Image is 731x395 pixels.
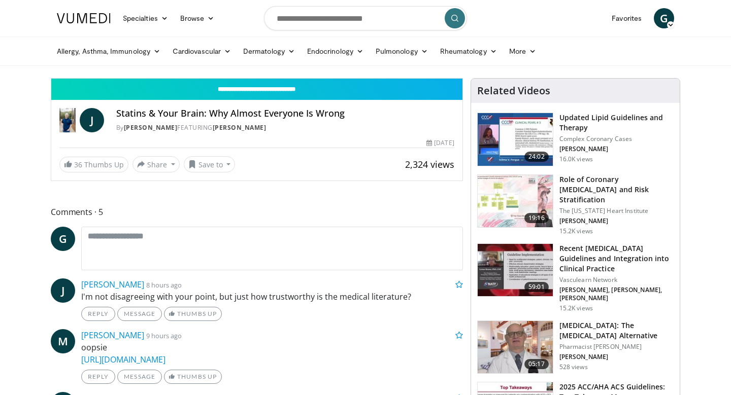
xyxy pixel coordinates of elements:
[405,158,454,170] span: 2,324 views
[503,41,542,61] a: More
[81,291,463,303] p: I'm not disagreeing with your point, but just how trustworthy is the medical literature?
[51,329,75,353] a: M
[559,174,674,205] h3: Role of Coronary [MEDICAL_DATA] and Risk Stratification
[559,217,674,225] p: [PERSON_NAME]
[51,227,75,251] a: G
[59,157,128,172] a: 36 Thumbs Up
[478,113,553,166] img: 77f671eb-9394-4acc-bc78-a9f077f94e00.150x105_q85_crop-smart_upscale.jpg
[81,341,463,366] p: oopsie
[654,8,674,28] a: G
[213,123,267,132] a: [PERSON_NAME]
[524,152,549,162] span: 24:02
[477,113,674,166] a: 24:02 Updated Lipid Guidelines and Therapy Complex Coronary Cases [PERSON_NAME] 16.0K views
[51,41,167,61] a: Allergy, Asthma, Immunology
[559,320,674,341] h3: [MEDICAL_DATA]: The [MEDICAL_DATA] Alternative
[117,307,162,321] a: Message
[146,331,182,340] small: 9 hours ago
[559,145,674,153] p: [PERSON_NAME]
[559,243,674,274] h3: Recent [MEDICAL_DATA] Guidelines and Integration into Clinical Practice
[559,363,588,371] p: 528 views
[132,156,180,172] button: Share
[524,359,549,369] span: 05:17
[59,108,76,132] img: Dr. Jordan Rennicke
[81,279,144,290] a: [PERSON_NAME]
[477,174,674,235] a: 19:16 Role of Coronary [MEDICAL_DATA] and Risk Stratification The [US_STATE] Heart Institute [PER...
[124,123,178,132] a: [PERSON_NAME]
[116,123,454,132] div: By FEATURING
[524,213,549,223] span: 19:16
[51,205,463,219] span: Comments 5
[51,278,75,303] a: J
[524,282,549,292] span: 59:01
[477,243,674,312] a: 59:01 Recent [MEDICAL_DATA] Guidelines and Integration into Clinical Practice Vasculearn Network ...
[164,307,221,321] a: Thumbs Up
[237,41,301,61] a: Dermatology
[146,280,182,290] small: 8 hours ago
[426,138,454,148] div: [DATE]
[477,85,550,97] h4: Related Videos
[81,354,165,365] a: [URL][DOMAIN_NAME]
[116,108,454,119] h4: Statins & Your Brain: Why Almost Everyone Is Wrong
[301,41,370,61] a: Endocrinology
[559,304,593,312] p: 15.2K views
[117,8,174,28] a: Specialties
[606,8,648,28] a: Favorites
[57,13,111,23] img: VuMedi Logo
[117,370,162,384] a: Message
[477,320,674,374] a: 05:17 [MEDICAL_DATA]: The [MEDICAL_DATA] Alternative Pharmacist [PERSON_NAME] [PERSON_NAME] 528 v...
[184,156,236,172] button: Save to
[559,343,674,351] p: Pharmacist [PERSON_NAME]
[167,41,237,61] a: Cardiovascular
[81,370,115,384] a: Reply
[559,227,593,235] p: 15.2K views
[174,8,221,28] a: Browse
[81,330,144,341] a: [PERSON_NAME]
[478,175,553,228] img: 1efa8c99-7b8a-4ab5-a569-1c219ae7bd2c.150x105_q85_crop-smart_upscale.jpg
[559,155,593,163] p: 16.0K views
[559,135,674,143] p: Complex Coronary Cases
[264,6,467,30] input: Search topics, interventions
[559,207,674,215] p: The [US_STATE] Heart Institute
[478,244,553,297] img: 87825f19-cf4c-4b91-bba1-ce218758c6bb.150x105_q85_crop-smart_upscale.jpg
[434,41,503,61] a: Rheumatology
[81,307,115,321] a: Reply
[74,160,82,169] span: 36
[478,321,553,374] img: ce9609b9-a9bf-4b08-84dd-8eeb8ab29fc6.150x105_q85_crop-smart_upscale.jpg
[164,370,221,384] a: Thumbs Up
[370,41,434,61] a: Pulmonology
[559,113,674,133] h3: Updated Lipid Guidelines and Therapy
[559,353,674,361] p: [PERSON_NAME]
[559,286,674,302] p: [PERSON_NAME], [PERSON_NAME], [PERSON_NAME]
[80,108,104,132] a: J
[559,276,674,284] p: Vasculearn Network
